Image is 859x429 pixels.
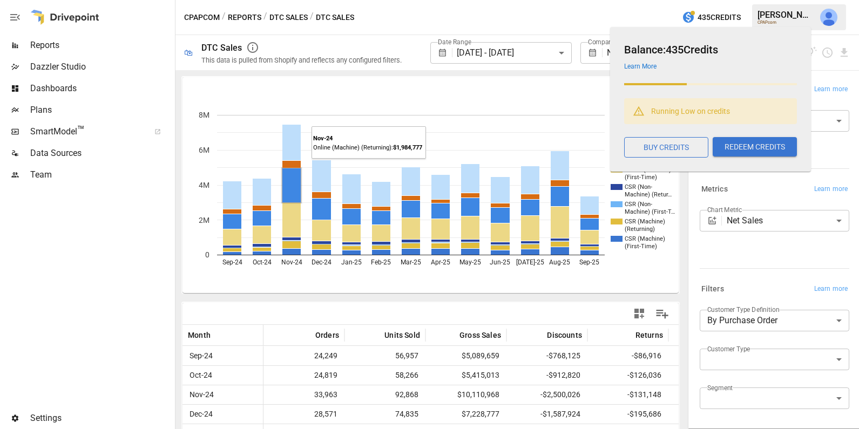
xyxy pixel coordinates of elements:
[607,42,721,64] div: No Comparison
[698,11,741,24] span: 435 Credits
[814,284,848,295] span: Learn more
[201,43,242,53] div: DTC Sales
[222,11,226,24] div: /
[199,111,209,119] text: 8M
[188,330,211,341] span: Month
[431,346,501,365] span: $5,089,659
[269,385,339,404] span: 33,963
[674,366,744,385] span: $4,376,157
[490,258,510,266] text: Jun-25
[30,412,173,425] span: Settings
[625,183,652,190] text: CSR (Non-
[651,106,730,117] p: Running Low on credits
[188,405,258,424] span: Dec-24
[547,330,582,341] span: Discounts
[593,385,663,404] span: -$131,148
[700,310,849,331] div: By Purchase Order
[624,41,797,58] h6: Balance: 435 Credits
[805,43,817,63] button: View documentation
[512,366,582,385] span: -$912,820
[269,405,339,424] span: 28,571
[674,346,744,365] span: $4,234,618
[431,405,501,424] span: $7,228,777
[350,366,420,385] span: 58,266
[184,11,220,24] button: CPAPcom
[77,124,85,137] span: ™
[188,346,258,365] span: Sep-24
[757,20,814,25] div: CPAPcom
[713,137,797,156] button: REDEEM CREDITS
[350,385,420,404] span: 92,868
[593,405,663,424] span: -$195,686
[674,385,744,404] span: $7,479,795
[350,346,420,365] span: 56,957
[431,258,450,266] text: Apr-25
[459,258,481,266] text: May-25
[512,346,582,365] span: -$768,125
[625,235,665,242] text: CSR (Machine)
[184,47,193,58] div: 🛍
[269,366,339,385] span: 24,819
[624,63,657,70] a: Learn More
[757,10,814,20] div: [PERSON_NAME]
[30,104,173,117] span: Plans
[625,218,665,225] text: CSR (Machine)
[263,11,267,24] div: /
[635,330,663,341] span: Returns
[431,385,501,404] span: $10,110,968
[30,125,143,138] span: SmartModel
[188,385,258,404] span: Nov-24
[30,60,173,73] span: Dazzler Studio
[269,346,339,365] span: 24,249
[701,283,724,295] h6: Filters
[707,383,733,392] label: Segment
[674,405,744,424] span: $5,445,167
[269,11,308,24] button: DTC Sales
[814,2,844,32] button: Julie Wilton
[199,216,209,224] text: 2M
[199,146,209,154] text: 6M
[625,174,657,181] text: (First-Time)
[182,99,679,293] svg: A chart.
[625,201,652,208] text: CSR (Non-
[188,366,258,385] span: Oct-24
[579,258,599,266] text: Sep-25
[253,258,272,266] text: Oct-24
[30,39,173,52] span: Reports
[593,366,663,385] span: -$126,036
[549,258,570,266] text: Aug-25
[707,205,742,214] label: Chart Metric
[512,405,582,424] span: -$1,587,924
[625,226,655,233] text: (Returning)
[516,258,544,266] text: [DATE]-25
[625,166,671,173] text: Online (Machine)
[821,46,834,59] button: Schedule report
[727,210,849,231] div: Net Sales
[228,11,261,24] button: Reports
[199,181,209,189] text: 4M
[222,258,242,266] text: Sep-24
[459,330,501,341] span: Gross Sales
[625,191,672,198] text: Machine) (Retur…
[707,305,780,314] label: Customer Type Definition
[30,168,173,181] span: Team
[707,344,750,353] label: Customer Type
[820,9,837,26] img: Julie Wilton
[30,147,173,160] span: Data Sources
[512,385,582,404] span: -$2,500,026
[315,330,339,341] span: Orders
[701,183,728,195] h6: Metrics
[814,84,848,95] span: Learn more
[30,82,173,95] span: Dashboards
[838,46,850,59] button: Download report
[312,258,332,266] text: Dec-24
[341,258,362,266] text: Jan-25
[593,346,663,365] span: -$86,916
[814,184,848,195] span: Learn more
[624,137,708,158] button: BUY CREDITS
[438,37,471,46] label: Date Range
[310,11,314,24] div: /
[205,250,209,259] text: 0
